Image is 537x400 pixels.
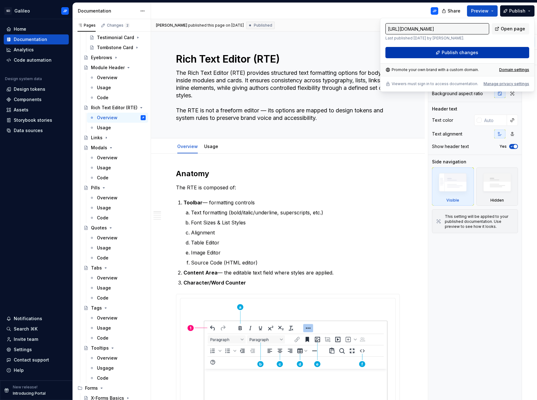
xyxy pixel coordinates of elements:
[97,95,108,101] div: Code
[91,105,138,111] div: Rich Text Editor (RTE)
[446,198,459,203] div: Visible
[177,144,198,149] a: Overview
[4,95,69,105] a: Components
[4,55,69,65] a: Code automation
[87,123,148,133] a: Usage
[78,23,96,28] div: Pages
[87,273,148,283] a: Overview
[91,135,103,141] div: Links
[87,363,148,373] a: Usgage
[432,167,474,206] div: Visible
[14,8,30,14] div: Galileo
[97,255,108,261] div: Code
[91,265,102,271] div: Tabs
[97,195,118,201] div: Overview
[175,52,399,67] textarea: Rich Text Editor (RTE)
[87,73,148,83] a: Overview
[75,383,148,393] div: Forms
[87,113,148,123] a: OverviewJP
[97,215,108,221] div: Code
[81,53,148,63] a: Eyebrows
[191,209,400,216] p: Text formatting (bold/italic/underline, superscripts, etc.)
[439,5,464,17] button: Share
[97,85,111,91] div: Usage
[191,259,400,266] p: Source Code (HTML editor)
[97,74,118,81] div: Overview
[4,314,69,324] button: Notifications
[97,325,111,331] div: Usage
[392,81,478,86] p: Viewers must sign in to access documentation.
[97,235,118,241] div: Overview
[4,105,69,115] a: Assets
[442,49,478,56] span: Publish changes
[97,115,118,121] div: Overview
[81,263,148,273] a: Tabs
[142,115,144,121] div: JP
[14,36,47,43] div: Documentation
[97,34,134,41] div: Testimonial Card
[87,173,148,183] a: Code
[191,249,400,256] p: Image Editor
[81,303,148,313] a: Tags
[87,243,148,253] a: Usage
[91,54,112,61] div: Eyebrows
[432,106,457,112] div: Header text
[4,345,69,355] a: Settings
[91,145,107,151] div: Modals
[432,131,462,137] div: Text alignment
[87,163,148,173] a: Usage
[91,225,107,231] div: Quotes
[191,239,400,246] p: Table Editor
[91,185,100,191] div: Pills
[97,165,111,171] div: Usage
[5,76,42,81] div: Design system data
[4,24,69,34] a: Home
[432,90,483,97] div: Background aspect ratio
[97,355,118,361] div: Overview
[501,26,525,32] span: Open page
[87,323,148,333] a: Usage
[97,365,114,371] div: Usgage
[4,84,69,94] a: Design tokens
[81,183,148,193] a: Pills
[432,143,469,150] div: Show header text
[107,23,130,28] div: Changes
[81,133,148,143] a: Links
[87,253,148,263] a: Code
[175,68,399,123] textarea: The Rich Text Editor (RTE) provides structured text formatting options for body copy inside modul...
[87,313,148,323] a: Overview
[14,96,42,103] div: Components
[81,103,148,113] a: Rich Text Editor (RTE)
[433,8,437,13] div: JP
[14,26,26,32] div: Home
[183,199,400,206] p: — formatting controls
[87,233,148,243] a: Overview
[91,305,102,311] div: Tags
[87,83,148,93] a: Usage
[471,8,489,14] span: Preview
[97,285,111,291] div: Usage
[4,45,69,55] a: Analytics
[97,44,133,51] div: Tombstone Card
[81,63,148,73] a: Module Header
[4,7,12,15] div: SD
[97,125,111,131] div: Usage
[490,198,504,203] div: Hidden
[97,205,111,211] div: Usage
[14,336,38,342] div: Invite team
[202,140,221,153] div: Usage
[87,203,148,213] a: Usage
[14,86,45,92] div: Design tokens
[14,57,52,63] div: Code automation
[156,23,187,28] span: [PERSON_NAME]
[97,335,108,341] div: Code
[97,315,118,321] div: Overview
[191,219,400,226] p: Font Sizes & List Styles
[476,167,518,206] div: Hidden
[482,115,507,126] input: Auto
[14,47,34,53] div: Analytics
[81,223,148,233] a: Quotes
[176,169,400,179] h2: Anatomy
[87,293,148,303] a: Code
[188,23,244,28] div: published this page on [DATE]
